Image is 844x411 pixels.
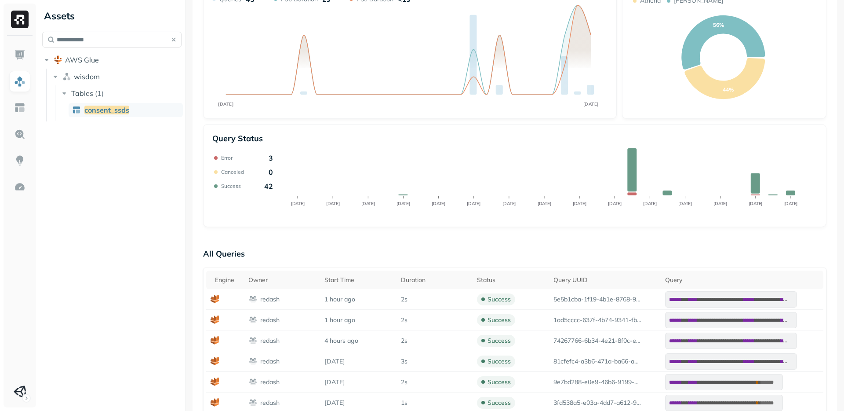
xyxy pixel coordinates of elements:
[95,89,104,98] p: ( 1 )
[324,295,392,304] p: 1 hour ago
[269,154,273,162] p: 3
[14,49,25,61] img: Dashboard
[678,201,692,206] tspan: [DATE]
[573,201,586,206] tspan: [DATE]
[401,399,407,407] p: 1s
[14,102,25,114] img: Asset Explorer
[69,103,183,117] a: consent_ssds
[269,168,273,176] p: 0
[14,76,25,87] img: Assets
[248,295,258,304] img: workgroup
[643,201,657,206] tspan: [DATE]
[553,316,641,324] p: 1ad5cccc-637f-4b74-9341-fb39398fde17
[42,53,182,67] button: AWS Glue
[74,72,100,81] span: wisdom
[260,357,280,366] p: redash
[487,337,511,345] p: success
[401,295,407,304] p: 2s
[326,201,340,206] tspan: [DATE]
[487,378,511,386] p: success
[324,378,392,386] p: 1 day ago
[221,183,241,189] p: Success
[14,385,26,398] img: Unity
[260,378,280,386] p: redash
[248,276,316,284] div: Owner
[553,276,656,284] div: Query UUID
[324,399,392,407] p: 1 day ago
[65,55,99,64] span: AWS Glue
[264,182,273,191] p: 42
[608,201,622,206] tspan: [DATE]
[221,169,244,175] p: Canceled
[538,201,551,206] tspan: [DATE]
[553,295,641,304] p: 5e5b1cba-1f19-4b1e-8768-9218960fc7bd
[583,101,599,107] tspan: [DATE]
[291,201,305,206] tspan: [DATE]
[467,201,480,206] tspan: [DATE]
[553,378,641,386] p: 9e7bd288-e0e9-46b6-9199-0c73f620bd9c
[260,316,280,324] p: redash
[71,89,93,98] span: Tables
[215,276,240,284] div: Engine
[62,72,71,81] img: namespace
[203,245,826,262] p: All Queries
[397,201,410,206] tspan: [DATE]
[14,128,25,140] img: Query Explorer
[212,133,263,143] p: Query Status
[553,357,641,366] p: 81cfefc4-a3b6-471a-ba66-aa7e801a364c
[260,399,280,407] p: redash
[248,357,258,366] img: workgroup
[248,316,258,324] img: workgroup
[477,276,544,284] div: Status
[248,336,258,345] img: workgroup
[324,316,392,324] p: 1 hour ago
[248,398,258,407] img: workgroup
[713,22,724,28] text: 56%
[14,181,25,193] img: Optimization
[14,155,25,166] img: Insights
[784,201,798,206] tspan: [DATE]
[487,399,511,407] p: success
[749,201,762,206] tspan: [DATE]
[42,9,182,23] div: Assets
[361,201,375,206] tspan: [DATE]
[665,276,819,284] div: Query
[487,295,511,304] p: success
[324,276,392,284] div: Start Time
[553,399,641,407] p: 3fd538a5-e03a-4dd7-a612-98c2069859c3
[324,337,392,345] p: 4 hours ago
[432,201,445,206] tspan: [DATE]
[502,201,516,206] tspan: [DATE]
[401,276,468,284] div: Duration
[72,106,81,114] img: table
[401,316,407,324] p: 2s
[260,337,280,345] p: redash
[51,70,182,84] button: wisdom
[553,337,641,345] p: 74267766-6b34-4e21-8f0c-e9cdde4fbebd
[60,86,182,100] button: Tables(1)
[218,101,234,107] tspan: [DATE]
[324,357,392,366] p: 1 day ago
[260,295,280,304] p: redash
[11,11,29,28] img: Ryft
[723,86,734,93] text: 44%
[221,154,233,161] p: Error
[84,106,129,114] span: consent_ssds
[248,378,258,386] img: workgroup
[401,337,407,345] p: 2s
[54,55,62,64] img: root
[401,378,407,386] p: 2s
[713,201,727,206] tspan: [DATE]
[401,357,407,366] p: 3s
[487,357,511,366] p: success
[487,316,511,324] p: success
